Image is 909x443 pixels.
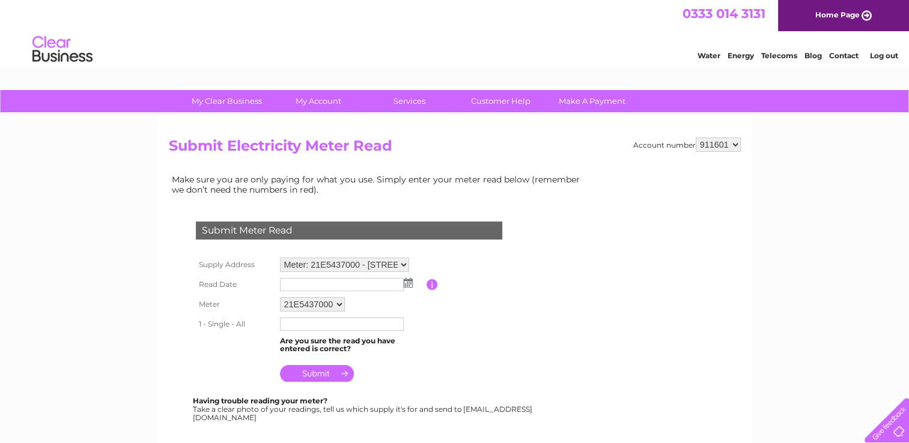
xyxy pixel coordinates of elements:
[683,6,765,21] a: 0333 014 3131
[280,365,354,382] input: Submit
[277,334,427,357] td: Are you sure the read you have entered is correct?
[633,137,741,152] div: Account number
[761,51,797,60] a: Telecoms
[269,90,368,112] a: My Account
[698,51,720,60] a: Water
[177,90,276,112] a: My Clear Business
[193,275,277,294] th: Read Date
[169,137,741,160] h2: Submit Electricity Meter Read
[804,51,822,60] a: Blog
[543,90,642,112] a: Make A Payment
[193,315,277,334] th: 1 - Single - All
[829,51,859,60] a: Contact
[360,90,459,112] a: Services
[193,255,277,275] th: Supply Address
[193,396,327,405] b: Having trouble reading your meter?
[169,172,589,197] td: Make sure you are only paying for what you use. Simply enter your meter read below (remember we d...
[32,31,93,68] img: logo.png
[171,7,739,58] div: Clear Business is a trading name of Verastar Limited (registered in [GEOGRAPHIC_DATA] No. 3667643...
[193,397,534,421] div: Take a clear photo of your readings, tell us which supply it's for and send to [EMAIL_ADDRESS][DO...
[869,51,898,60] a: Log out
[451,90,550,112] a: Customer Help
[728,51,754,60] a: Energy
[193,294,277,315] th: Meter
[427,279,438,290] input: Information
[404,278,413,288] img: ...
[196,221,502,240] div: Submit Meter Read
